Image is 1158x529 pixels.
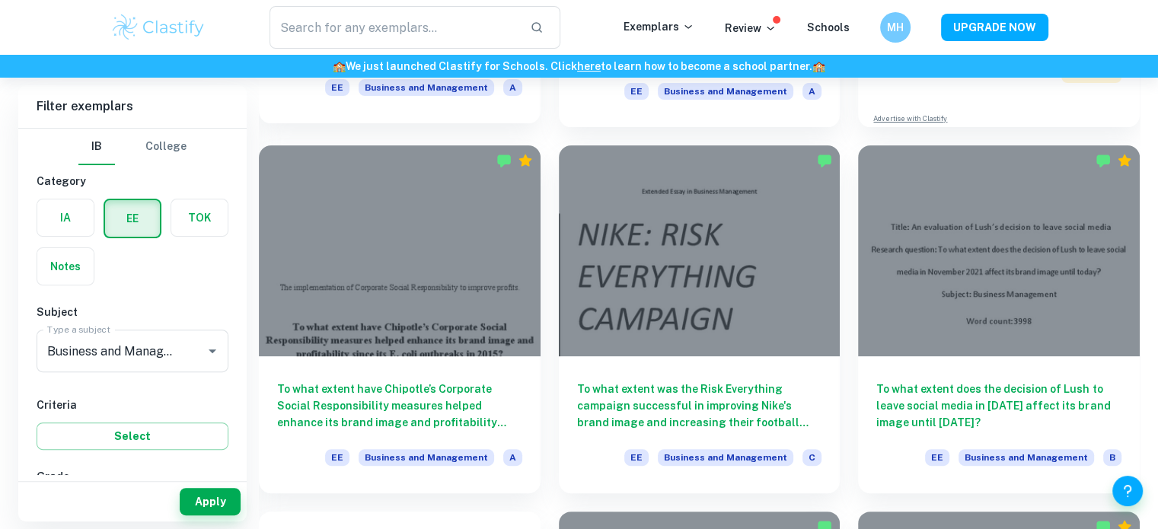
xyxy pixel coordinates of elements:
button: Help and Feedback [1112,476,1143,506]
span: EE [925,449,949,466]
h6: To what extent have Chipotle’s Corporate Social Responsibility measures helped enhance its brand ... [277,381,522,431]
img: Marked [817,153,832,168]
div: Filter type choice [78,129,187,165]
button: IB [78,129,115,165]
span: 🏫 [333,60,346,72]
span: EE [325,449,349,466]
button: Select [37,422,228,450]
span: A [802,83,821,100]
h6: Filter exemplars [18,85,247,128]
h6: To what extent does the decision of Lush to leave social media in [DATE] affect its brand image u... [876,381,1121,431]
button: College [145,129,187,165]
h6: MH [886,19,904,36]
a: Schools [807,21,850,33]
h6: Criteria [37,397,228,413]
p: Exemplars [624,18,694,35]
span: B [1103,449,1121,466]
div: Premium [1117,153,1132,168]
button: Apply [180,488,241,515]
button: Open [202,340,223,362]
h6: Category [37,173,228,190]
button: UPGRADE NOW [941,14,1048,41]
a: To what extent was the Risk Everything campaign successful in improving Nike's brand image and in... [559,145,841,493]
span: EE [624,449,649,466]
span: EE [624,83,649,100]
p: Review [725,20,777,37]
a: To what extent have Chipotle’s Corporate Social Responsibility measures helped enhance its brand ... [259,145,541,493]
button: IA [37,199,94,236]
label: Type a subject [47,323,110,336]
a: Advertise with Clastify [873,113,947,124]
span: 🏫 [812,60,825,72]
h6: Subject [37,304,228,320]
span: EE [325,79,349,96]
span: A [503,449,522,466]
button: TOK [171,199,228,236]
button: MH [880,12,911,43]
h6: To what extent was the Risk Everything campaign successful in improving Nike's brand image and in... [577,381,822,431]
input: Search for any exemplars... [270,6,518,49]
img: Clastify logo [110,12,207,43]
span: Business and Management [959,449,1094,466]
div: Premium [518,153,533,168]
span: Business and Management [359,449,494,466]
span: Business and Management [658,83,793,100]
img: Marked [496,153,512,168]
span: Business and Management [658,449,793,466]
span: Business and Management [359,79,494,96]
span: A [503,79,522,96]
h6: Grade [37,468,228,485]
button: Notes [37,248,94,285]
h6: We just launched Clastify for Schools. Click to learn how to become a school partner. [3,58,1155,75]
a: To what extent does the decision of Lush to leave social media in [DATE] affect its brand image u... [858,145,1140,493]
a: here [577,60,601,72]
button: EE [105,200,160,237]
span: C [802,449,821,466]
img: Marked [1096,153,1111,168]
